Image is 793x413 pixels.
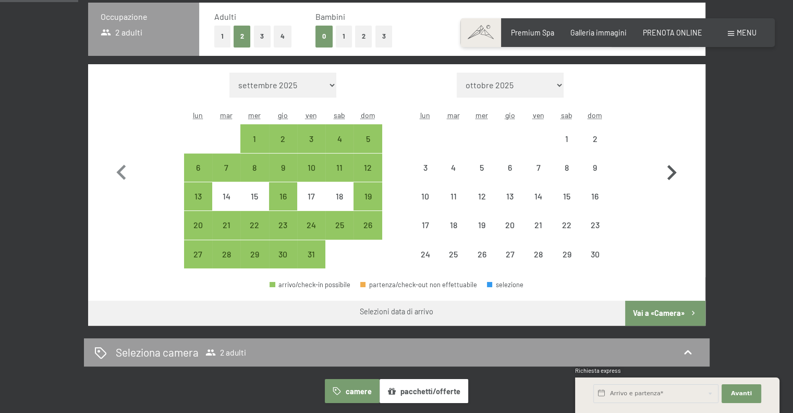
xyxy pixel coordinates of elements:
div: 8 [241,163,267,190]
div: arrivo/check-in non effettuabile [496,211,524,239]
div: 2 [582,135,608,161]
span: Richiesta express [575,367,621,374]
div: arrivo/check-in non effettuabile [524,211,552,239]
div: arrivo/check-in non effettuabile [581,182,609,210]
div: Sun Nov 16 2025 [581,182,609,210]
div: arrivo/check-in possibile [297,124,325,152]
button: Mese successivo [656,73,687,269]
div: 13 [497,192,523,218]
div: Mon Nov 17 2025 [411,211,439,239]
div: Fri Oct 31 2025 [297,240,325,268]
div: arrivo/check-in non effettuabile [440,154,468,182]
button: 3 [254,26,271,47]
div: arrivo/check-in possibile [240,211,269,239]
div: Fri Oct 24 2025 [297,211,325,239]
div: 16 [270,192,296,218]
div: arrivo/check-in possibile [212,154,240,182]
div: 28 [525,250,551,276]
abbr: giovedì [505,111,515,120]
div: Mon Oct 06 2025 [184,154,212,182]
div: Thu Oct 09 2025 [269,154,297,182]
div: Wed Nov 05 2025 [468,154,496,182]
div: arrivo/check-in possibile [240,154,269,182]
span: Adulti [214,11,236,21]
div: 4 [441,163,467,190]
div: Thu Oct 02 2025 [269,124,297,152]
div: 31 [298,250,324,276]
div: Sat Oct 11 2025 [325,154,353,182]
div: selezione [487,281,523,288]
div: 5 [469,163,495,190]
abbr: domenica [588,111,602,120]
div: Sun Nov 23 2025 [581,211,609,239]
div: 22 [241,221,267,247]
span: Premium Spa [511,28,554,37]
div: arrivo/check-in possibile [184,154,212,182]
div: arrivo/check-in possibile [297,154,325,182]
div: arrivo/check-in non effettuabile [325,182,353,210]
div: arrivo/check-in possibile [184,182,212,210]
div: arrivo/check-in non effettuabile [297,182,325,210]
div: 7 [213,163,239,190]
div: 5 [355,135,381,161]
div: 19 [355,192,381,218]
div: Fri Nov 14 2025 [524,182,552,210]
div: 10 [412,192,438,218]
div: Fri Nov 28 2025 [524,240,552,268]
div: 29 [241,250,267,276]
div: arrivo/check-in non effettuabile [581,211,609,239]
div: Sat Nov 08 2025 [553,154,581,182]
div: arrivo/check-in possibile [269,124,297,152]
div: 11 [326,163,352,190]
button: 1 [336,26,352,47]
div: 7 [525,163,551,190]
div: Sun Oct 12 2025 [353,154,382,182]
div: Sun Oct 26 2025 [353,211,382,239]
div: arrivo/check-in possibile [270,281,350,288]
div: 18 [441,221,467,247]
div: arrivo/check-in non effettuabile [440,182,468,210]
div: 27 [497,250,523,276]
div: 15 [241,192,267,218]
abbr: lunedì [420,111,430,120]
div: Fri Nov 21 2025 [524,211,552,239]
div: Tue Oct 07 2025 [212,154,240,182]
div: arrivo/check-in non effettuabile [553,240,581,268]
button: Vai a «Camera» [625,301,705,326]
div: arrivo/check-in possibile [240,124,269,152]
button: camere [325,379,379,403]
div: Thu Oct 30 2025 [269,240,297,268]
div: 16 [582,192,608,218]
abbr: mercoledì [475,111,488,120]
div: arrivo/check-in possibile [184,240,212,268]
abbr: martedì [220,111,233,120]
a: PRENOTA ONLINE [643,28,702,37]
div: Sat Oct 25 2025 [325,211,353,239]
div: arrivo/check-in non effettuabile [553,211,581,239]
div: Wed Oct 29 2025 [240,240,269,268]
span: 2 adulti [101,27,143,38]
div: Tue Oct 28 2025 [212,240,240,268]
div: Tue Nov 25 2025 [440,240,468,268]
div: 15 [554,192,580,218]
div: 4 [326,135,352,161]
div: Fri Oct 17 2025 [297,182,325,210]
div: 27 [185,250,211,276]
button: Mese precedente [106,73,137,269]
div: Wed Nov 12 2025 [468,182,496,210]
div: Thu Oct 16 2025 [269,182,297,210]
div: arrivo/check-in possibile [325,154,353,182]
div: 22 [554,221,580,247]
abbr: mercoledì [248,111,261,120]
div: arrivo/check-in possibile [269,211,297,239]
div: Mon Nov 24 2025 [411,240,439,268]
div: Wed Oct 22 2025 [240,211,269,239]
div: arrivo/check-in possibile [353,154,382,182]
div: arrivo/check-in possibile [240,240,269,268]
div: arrivo/check-in non effettuabile [581,154,609,182]
div: 3 [298,135,324,161]
div: Tue Nov 18 2025 [440,211,468,239]
abbr: venerdì [306,111,317,120]
div: Sun Nov 09 2025 [581,154,609,182]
